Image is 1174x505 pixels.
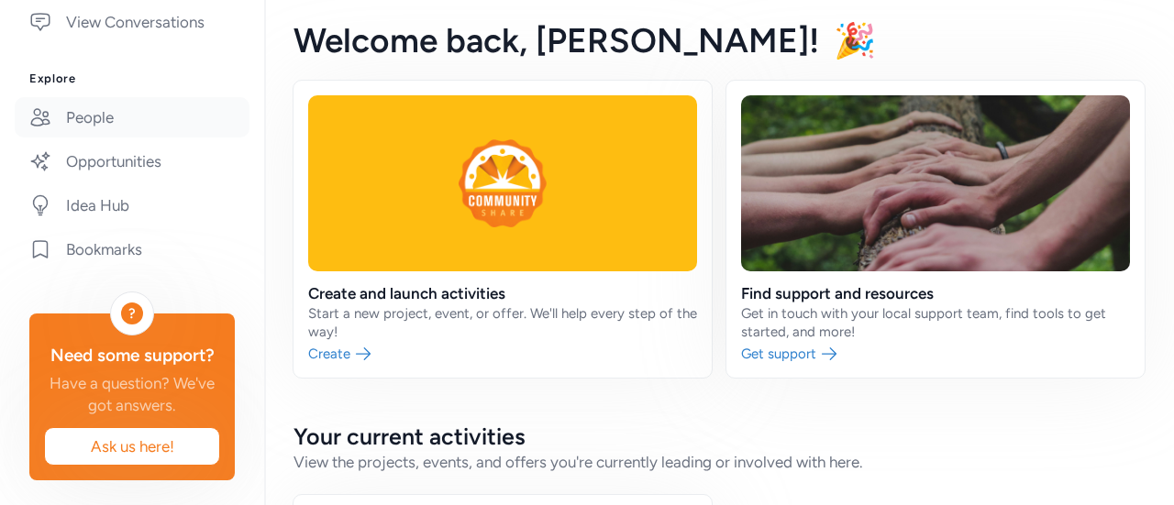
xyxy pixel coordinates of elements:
[834,20,876,60] span: 🎉
[121,302,143,324] div: ?
[293,20,819,60] span: Welcome back , [PERSON_NAME]!
[44,372,220,416] div: Have a question? We've got answers.
[44,427,220,466] button: Ask us here!
[293,422,1145,451] h2: Your current activities
[15,97,249,137] a: People
[15,141,249,181] a: Opportunities
[15,2,249,42] a: View Conversations
[44,343,220,368] div: Need some support?
[15,185,249,225] a: Idea Hub
[293,451,1145,473] div: View the projects, events, and offers you're currently leading or involved with here.
[29,71,235,86] h3: Explore
[60,435,205,457] span: Ask us here!
[15,229,249,269] a: Bookmarks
